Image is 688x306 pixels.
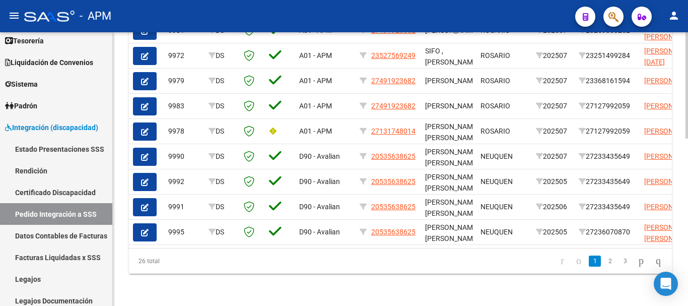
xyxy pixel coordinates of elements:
div: DS [209,100,236,112]
span: - APM [80,5,111,27]
div: 27127992059 [579,126,636,137]
div: DS [209,75,236,87]
div: 9978 [168,126,200,137]
span: [PERSON_NAME], [PERSON_NAME] [425,198,480,218]
span: [PERSON_NAME] [425,102,479,110]
div: 9990 [168,151,200,162]
a: 2 [604,256,616,267]
div: 23368161594 [579,75,636,87]
span: Tesorería [5,35,44,46]
div: 27233435649 [579,201,636,213]
span: 27491923682 [371,26,416,34]
a: 1 [589,256,601,267]
div: 202506 [536,201,571,213]
span: A01 - APM [299,26,332,34]
div: 9983 [168,100,200,112]
span: SIFO , [PERSON_NAME] [425,47,479,67]
div: 202507 [536,100,571,112]
span: A01 - APM [299,77,332,85]
div: 202507 [536,50,571,62]
div: 202505 [536,176,571,188]
div: 27236070870 [579,226,636,238]
span: NEUQUEN [480,228,513,236]
span: Sistema [5,79,38,90]
span: 20535638625 [371,177,416,186]
span: A01 - APM [299,102,332,110]
span: D90 - Avalian [299,228,340,236]
a: go to previous page [572,256,586,267]
span: 27131748014 [371,127,416,135]
span: 27491923682 [371,102,416,110]
span: D90 - Avalian [299,177,340,186]
div: DS [209,176,236,188]
mat-icon: menu [8,10,20,22]
div: 26 total [129,249,236,274]
div: 9991 [168,201,200,213]
span: [PERSON_NAME], [PERSON_NAME] [425,223,480,243]
span: ROSARIO [480,51,510,59]
div: 9992 [168,176,200,188]
div: 27233435649 [579,176,636,188]
div: DS [209,226,236,238]
div: 9995 [168,226,200,238]
span: 20535638625 [371,152,416,160]
div: DS [209,201,236,213]
a: go to first page [556,256,569,267]
span: [PERSON_NAME] [425,26,479,34]
li: page 1 [587,253,602,270]
span: 27491923682 [371,77,416,85]
div: 27127992059 [579,100,636,112]
span: D90 - Avalian [299,152,340,160]
span: NEUQUEN [480,177,513,186]
span: [PERSON_NAME], [PERSON_NAME] [425,173,480,193]
span: 20535638625 [371,228,416,236]
div: DS [209,126,236,137]
mat-icon: person [668,10,680,22]
span: 20535638625 [371,203,416,211]
span: [PERSON_NAME] [425,77,479,85]
a: go to next page [634,256,648,267]
div: 202505 [536,226,571,238]
span: Integración (discapacidad) [5,122,98,133]
div: DS [209,151,236,162]
span: [PERSON_NAME] [PERSON_NAME] [425,123,479,142]
div: 202507 [536,126,571,137]
span: NEUQUEN [480,203,513,211]
div: 202507 [536,75,571,87]
div: 202507 [536,151,571,162]
div: 23251499284 [579,50,636,62]
span: Liquidación de Convenios [5,57,93,68]
span: ROSARIO [480,26,510,34]
div: 9979 [168,75,200,87]
li: page 3 [617,253,633,270]
span: NEUQUEN [480,152,513,160]
a: 3 [619,256,631,267]
li: page 2 [602,253,617,270]
span: D90 - Avalian [299,203,340,211]
span: [PERSON_NAME], [PERSON_NAME] [425,148,480,167]
span: A01 - APM [299,127,332,135]
span: ROSARIO [480,77,510,85]
span: ROSARIO [480,102,510,110]
span: ROSARIO [480,127,510,135]
span: A01 - APM [299,51,332,59]
span: Padrón [5,100,37,111]
div: 9972 [168,50,200,62]
div: DS [209,50,236,62]
div: 27233435649 [579,151,636,162]
div: Open Intercom Messenger [654,272,678,296]
span: 23527569249 [371,51,416,59]
a: go to last page [651,256,665,267]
